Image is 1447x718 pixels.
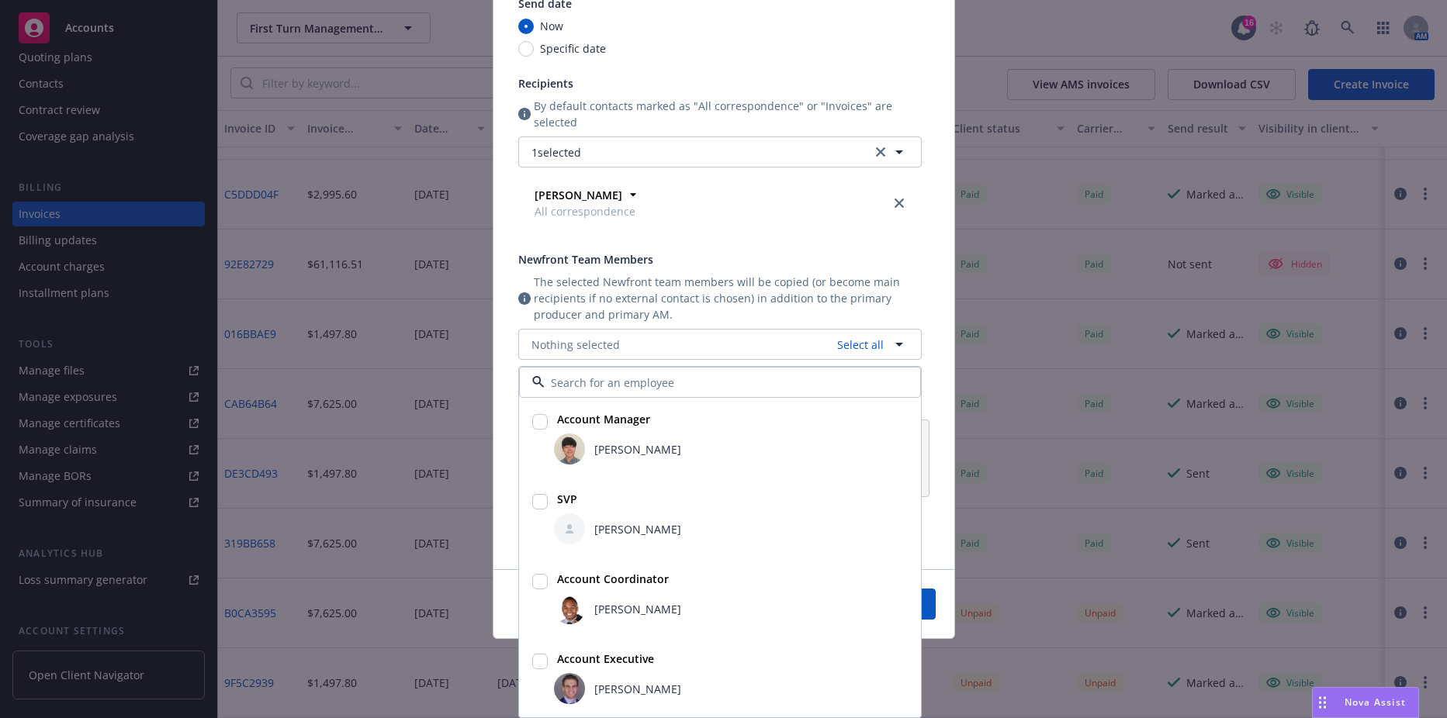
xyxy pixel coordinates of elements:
span: 1 selected [531,144,581,161]
strong: Account Executive [557,651,654,666]
span: Now [540,18,563,34]
span: [PERSON_NAME] [594,441,681,457]
button: Nothing selectedSelect all [518,329,922,360]
span: By default contacts marked as "All correspondence" or "Invoices" are selected [534,98,922,130]
img: employee photo [554,673,585,704]
a: close [890,194,909,212]
strong: Account Coordinator [557,571,669,586]
span: Newfront Team Members [518,252,653,267]
input: Search for an employee [545,375,889,391]
button: Nova Assist [1312,687,1419,718]
span: Specific date [540,40,606,57]
strong: SVP [557,492,577,506]
div: Drag to move [1313,688,1332,717]
img: employee photo [554,433,585,464]
span: [PERSON_NAME] [594,521,681,537]
input: Specific date [518,41,534,57]
span: Nova Assist [1345,696,1406,709]
span: Nothing selected [531,337,620,353]
span: [PERSON_NAME] [594,681,681,697]
img: employee photo [554,593,585,624]
strong: [PERSON_NAME] [535,188,622,202]
input: Now [518,19,534,34]
strong: Account Manager [557,412,650,426]
a: clear selection [871,143,890,161]
span: All correspondence [535,203,635,219]
a: Select all [831,337,884,353]
span: [PERSON_NAME] [594,601,681,617]
button: 1selectedclear selection [518,136,922,167]
span: The selected Newfront team members will be copied (or become main recipients if no external conta... [534,274,922,323]
span: Recipients [518,76,573,91]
